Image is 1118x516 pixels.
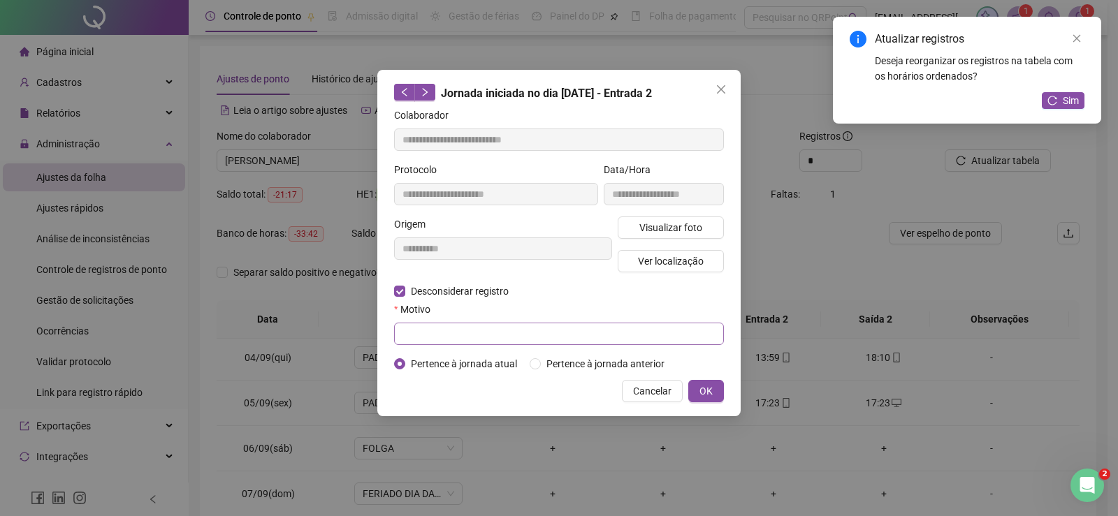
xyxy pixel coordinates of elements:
span: OK [699,383,713,399]
button: left [394,84,415,101]
button: Close [710,78,732,101]
span: left [400,87,409,97]
span: Cancelar [633,383,671,399]
button: Visualizar foto [618,216,724,239]
a: Close [1069,31,1084,46]
div: Jornada iniciada no dia [DATE] - Entrada 2 [394,84,724,102]
span: Ver localização [638,253,704,269]
button: right [414,84,435,101]
div: Atualizar registros [875,31,1084,47]
label: Protocolo [394,162,446,177]
label: Motivo [394,302,440,317]
span: Pertence à jornada anterior [541,356,670,371]
span: info-circle [850,31,866,47]
span: close [1072,34,1082,43]
div: Deseja reorganizar os registros na tabela com os horários ordenados? [875,53,1084,84]
span: 2 [1099,469,1110,480]
span: right [420,87,430,97]
button: Sim [1042,92,1084,109]
label: Data/Hora [604,162,660,177]
span: Sim [1063,93,1079,108]
span: Pertence à jornada atual [405,356,523,371]
button: Cancelar [622,380,683,402]
label: Origem [394,216,435,232]
button: Ver localização [618,250,724,272]
span: reload [1047,96,1057,105]
iframe: Intercom live chat [1070,469,1104,502]
span: Visualizar foto [639,220,702,235]
label: Colaborador [394,108,458,123]
span: close [716,84,727,95]
span: Desconsiderar registro [405,283,514,299]
button: OK [688,380,724,402]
